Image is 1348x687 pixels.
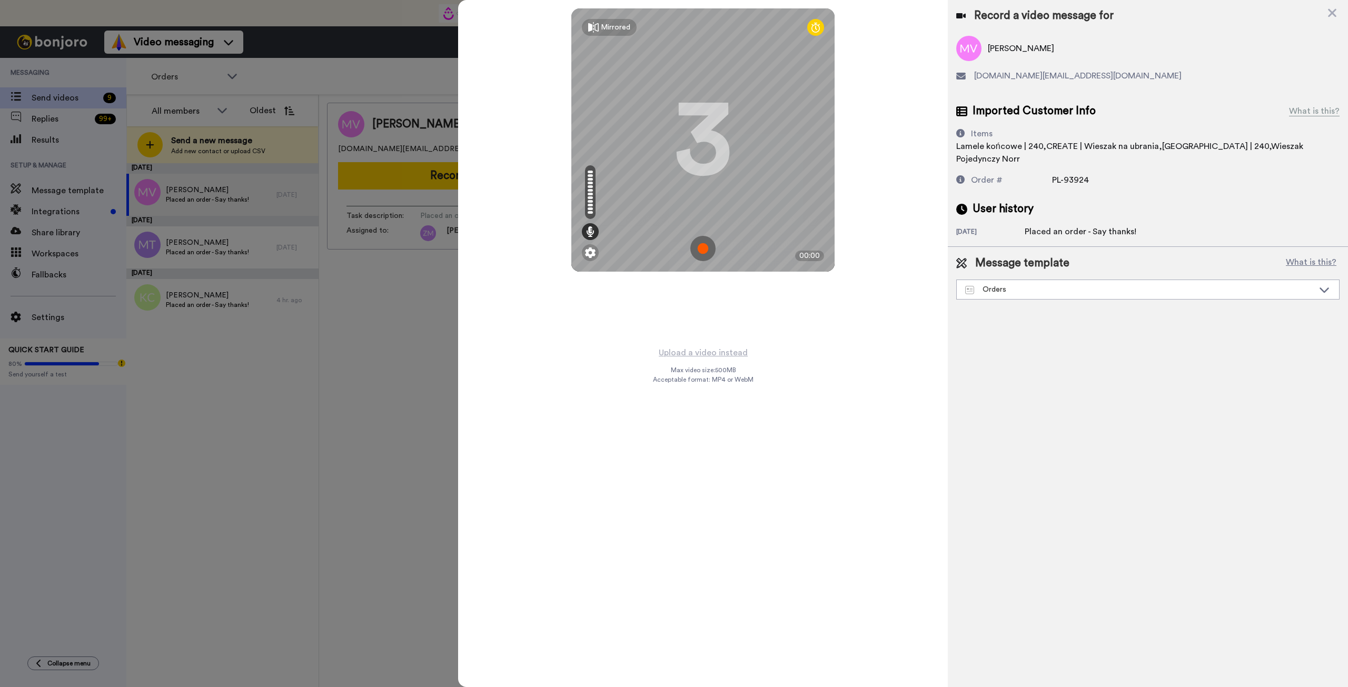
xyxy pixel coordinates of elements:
div: What is this? [1289,105,1340,117]
img: Message-temps.svg [965,286,974,294]
span: Acceptable format: MP4 or WebM [653,375,754,384]
button: What is this? [1283,255,1340,271]
div: Placed an order - Say thanks! [1025,225,1136,238]
div: [DATE] [956,227,1025,238]
div: 3 [674,101,732,180]
span: Imported Customer Info [973,103,1096,119]
div: Items [971,127,993,140]
span: Max video size: 500 MB [670,366,736,374]
img: ic_gear.svg [585,247,596,258]
img: ic_record_start.svg [690,236,716,261]
div: Orders [965,284,1314,295]
span: User history [973,201,1034,217]
span: Message template [975,255,1069,271]
span: PL-93924 [1052,176,1089,184]
div: Order # [971,174,1003,186]
button: Upload a video instead [656,346,751,360]
div: 00:00 [795,251,824,261]
span: Lamele końcowe | 240,CREATE | Wieszak na ubrania,[GEOGRAPHIC_DATA] | 240,Wieszak Pojedynczy Norr [956,142,1303,163]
